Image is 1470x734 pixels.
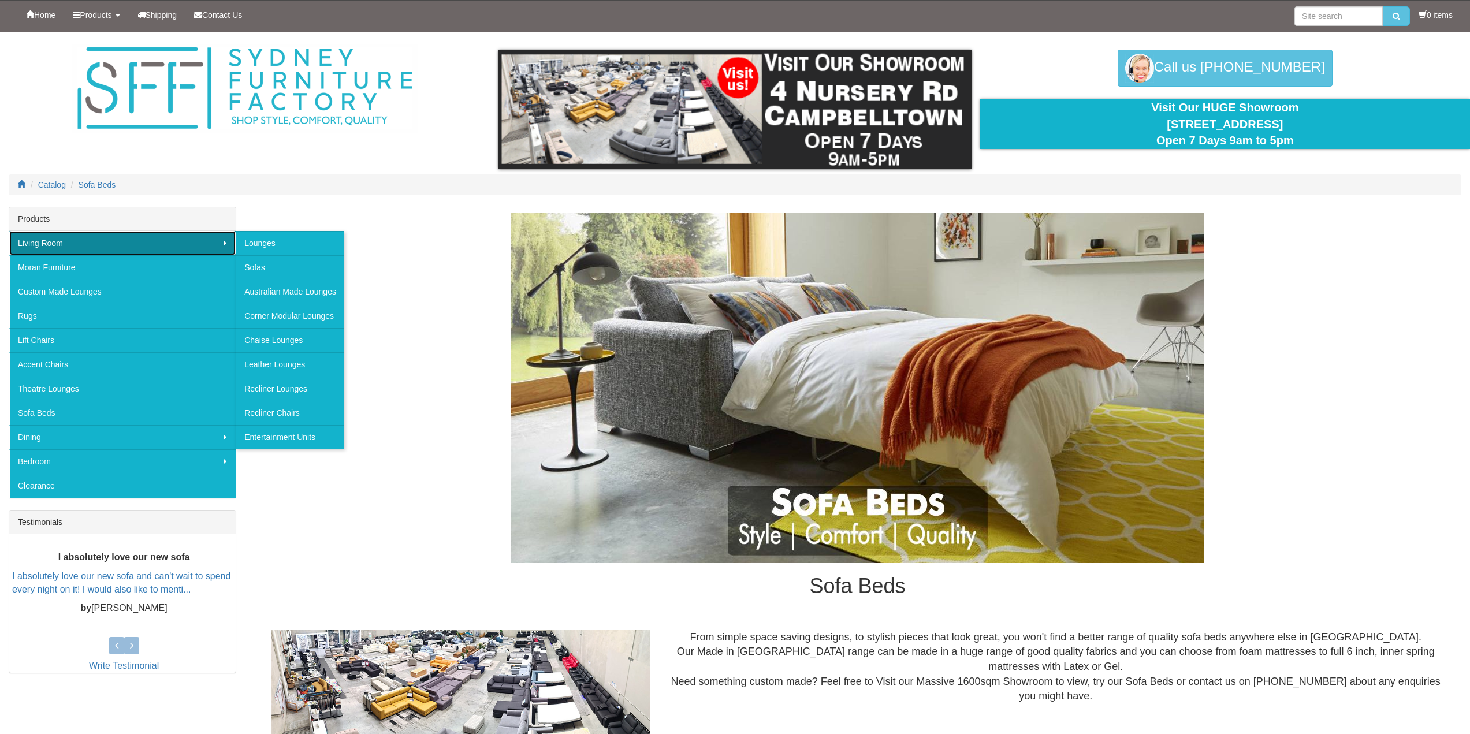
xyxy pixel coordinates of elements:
a: Leather Lounges [236,352,344,377]
a: Lift Chairs [9,328,236,352]
a: Sofa Beds [79,180,116,189]
a: Custom Made Lounges [9,280,236,304]
span: Products [80,10,111,20]
span: Contact Us [202,10,242,20]
a: Living Room [9,231,236,255]
a: Bedroom [9,449,236,474]
img: Sofa Beds [511,213,1204,563]
a: Recliner Chairs [236,401,344,425]
img: Sydney Furniture Factory [72,44,418,133]
a: Clearance [9,474,236,498]
a: Shipping [129,1,186,29]
a: Products [64,1,128,29]
a: Write Testimonial [89,661,159,670]
div: Visit Our HUGE Showroom [STREET_ADDRESS] Open 7 Days 9am to 5pm [989,99,1461,149]
div: Testimonials [9,511,236,534]
a: Theatre Lounges [9,377,236,401]
a: Rugs [9,304,236,328]
input: Site search [1294,6,1383,26]
a: I absolutely love our new sofa and can't wait to spend every night on it! I would also like to me... [12,571,230,594]
div: Products [9,207,236,231]
a: Australian Made Lounges [236,280,344,304]
h1: Sofa Beds [254,575,1461,598]
a: Home [17,1,64,29]
a: Chaise Lounges [236,328,344,352]
a: Sofas [236,255,344,280]
a: Accent Chairs [9,352,236,377]
a: Dining [9,425,236,449]
li: 0 items [1419,9,1453,21]
b: by [80,603,91,613]
p: [PERSON_NAME] [12,602,236,616]
a: Contact Us [185,1,251,29]
b: I absolutely love our new sofa [58,552,190,562]
a: Recliner Lounges [236,377,344,401]
a: Catalog [38,180,66,189]
div: From simple space saving designs, to stylish pieces that look great, you won't find a better rang... [659,630,1452,705]
a: Sofa Beds [9,401,236,425]
span: Home [34,10,55,20]
img: showroom.gif [498,50,971,169]
a: Moran Furniture [9,255,236,280]
a: Entertainment Units [236,425,344,449]
a: Corner Modular Lounges [236,304,344,328]
span: Shipping [146,10,177,20]
a: Lounges [236,231,344,255]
